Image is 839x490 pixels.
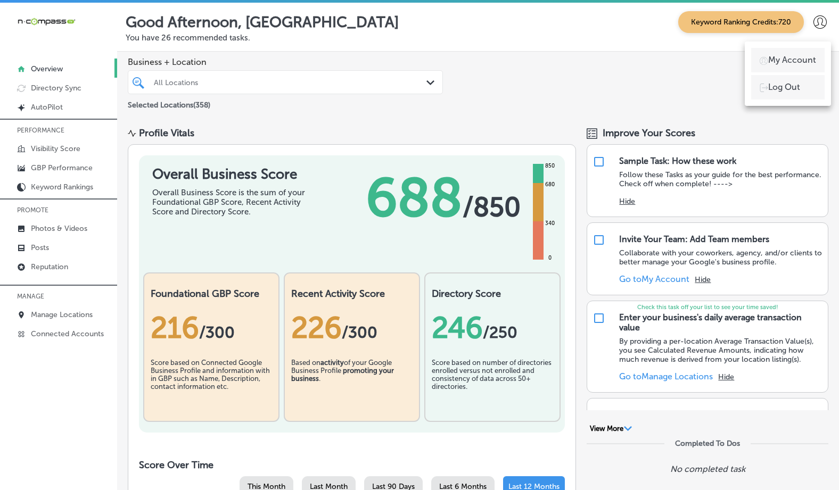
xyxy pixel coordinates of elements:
p: GBP Performance [31,163,93,172]
p: Log Out [768,81,800,94]
img: 660ab0bf-5cc7-4cb8-ba1c-48b5ae0f18e60NCTV_CLogo_TV_Black_-500x88.png [17,16,76,27]
p: Reputation [31,262,68,271]
p: Directory Sync [31,84,81,93]
p: Photos & Videos [31,224,87,233]
a: My Account [751,48,825,72]
a: Log Out [751,75,825,99]
p: Keyword Rankings [31,182,93,192]
p: Overview [31,64,63,73]
p: Manage Locations [31,310,93,319]
p: My Account [768,54,816,67]
p: AutoPilot [31,103,63,112]
p: Visibility Score [31,144,80,153]
p: Posts [31,243,49,252]
p: Connected Accounts [31,329,104,338]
